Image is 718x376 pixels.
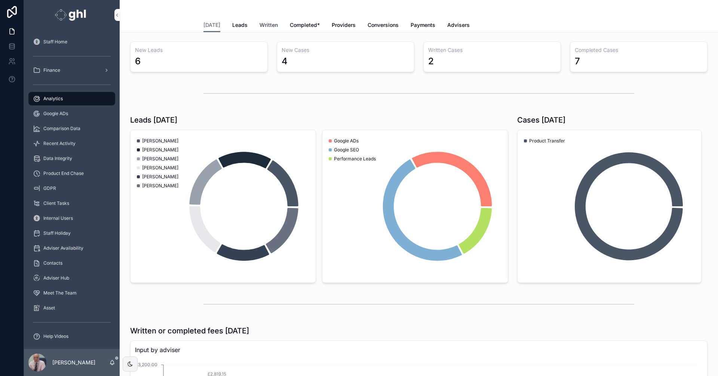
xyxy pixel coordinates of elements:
[332,18,356,33] a: Providers
[135,345,703,354] span: Input by adviser
[28,226,115,240] a: Staff Holiday
[28,241,115,255] a: Adviser Availability
[447,18,470,33] a: Advisers
[43,155,72,161] span: Data Integrity
[142,138,178,144] span: [PERSON_NAME]
[575,46,703,54] h3: Completed Cases
[522,135,697,278] div: chart
[43,230,71,236] span: Staff Holiday
[368,21,399,29] span: Conversions
[28,301,115,315] a: Asset
[43,170,84,176] span: Product End Chase
[203,21,220,29] span: [DATE]
[24,30,120,349] div: scrollable content
[142,174,178,180] span: [PERSON_NAME]
[290,18,320,33] a: Completed*
[142,156,178,162] span: [PERSON_NAME]
[28,92,115,105] a: Analytics
[428,55,434,67] div: 2
[28,64,115,77] a: Finance
[28,182,115,195] a: GDPR
[332,21,356,29] span: Providers
[43,111,68,117] span: Google ADs
[28,137,115,150] a: Recent Activity
[529,138,565,144] span: Product Transfer
[43,185,56,191] span: GDPR
[28,197,115,210] a: Client Tasks
[135,55,141,67] div: 6
[43,333,68,339] span: Help Videos
[28,286,115,300] a: Meet The Team
[368,18,399,33] a: Conversions
[135,46,263,54] h3: New Leads
[43,96,63,102] span: Analytics
[517,115,565,125] h1: Cases [DATE]
[43,290,77,296] span: Meet The Team
[28,330,115,343] a: Help Videos
[203,18,220,33] a: [DATE]
[43,200,69,206] span: Client Tasks
[290,21,320,29] span: Completed*
[28,212,115,225] a: Internal Users
[28,35,115,49] a: Staff Home
[28,107,115,120] a: Google ADs
[282,46,409,54] h3: New Cases
[575,55,580,67] div: 7
[43,215,73,221] span: Internal Users
[135,362,157,367] tspan: £3,200.00
[334,147,359,153] span: Google SEO
[411,18,435,33] a: Payments
[43,305,55,311] span: Asset
[411,21,435,29] span: Payments
[43,67,60,73] span: Finance
[43,275,69,281] span: Adviser Hub
[43,260,62,266] span: Contacts
[135,135,311,278] div: chart
[334,156,376,162] span: Performance Leads
[282,55,288,67] div: 4
[55,9,88,21] img: App logo
[142,165,178,171] span: [PERSON_NAME]
[232,21,248,29] span: Leads
[260,21,278,29] span: Written
[43,141,76,147] span: Recent Activity
[43,39,67,45] span: Staff Home
[232,18,248,33] a: Leads
[52,359,95,366] p: [PERSON_NAME]
[447,21,470,29] span: Advisers
[327,135,503,278] div: chart
[142,147,178,153] span: [PERSON_NAME]
[28,271,115,285] a: Adviser Hub
[43,245,83,251] span: Adviser Availability
[28,122,115,135] a: Comparison Data
[142,183,178,189] span: [PERSON_NAME]
[334,138,359,144] span: Google ADs
[130,326,249,336] h1: Written or completed fees [DATE]
[428,46,556,54] h3: Written Cases
[130,115,177,125] h1: Leads [DATE]
[43,126,80,132] span: Comparison Data
[28,256,115,270] a: Contacts
[28,167,115,180] a: Product End Chase
[28,152,115,165] a: Data Integrity
[260,18,278,33] a: Written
